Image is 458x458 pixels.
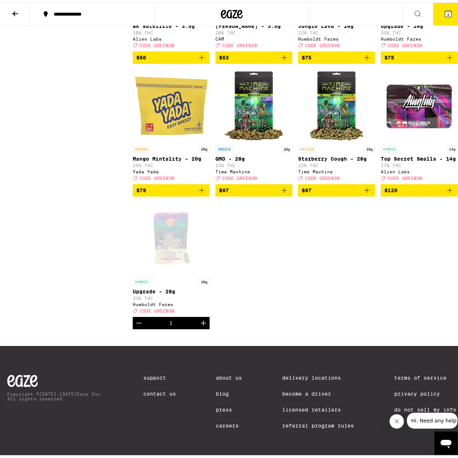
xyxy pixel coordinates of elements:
[218,67,290,140] img: Time Machine - GMO - 28g
[215,49,292,61] button: Add to bag
[219,52,229,58] span: $53
[133,34,210,39] div: Alien Labs
[364,143,375,150] p: 28g
[4,5,52,11] span: Hi. Need any help?
[215,143,233,150] p: INDICA
[170,318,173,323] div: 1
[282,388,354,394] a: Become a Driver
[281,143,292,150] p: 28g
[447,10,449,14] span: 2
[381,28,458,33] p: 33% THC
[143,372,176,378] a: Support
[133,276,150,282] p: HYBRID
[381,161,458,165] p: 17% THC
[298,167,375,172] div: Time Machine
[384,185,397,191] span: $120
[133,300,210,304] div: Humboldt Farms
[133,200,210,314] a: Open page for Upgrade - 28g from Humboldt Farms
[282,372,354,378] a: Delivery Locations
[305,173,340,178] span: CODE GREEN30
[394,404,456,410] a: Do Not Sell My Info
[215,34,292,39] div: CAM
[199,276,210,282] p: 28g
[7,389,103,399] p: Copyright © [DATE]-[DATE] Eaze Inc. All rights reserved.
[216,388,242,394] a: Blog
[133,49,210,61] button: Add to bag
[381,182,458,194] button: Add to bag
[133,286,210,292] p: Upgrade - 28g
[389,412,404,426] iframe: Close message
[298,153,375,159] p: Starberry Cough - 28g
[133,143,150,150] p: SATIVA
[133,28,210,33] p: 28% THC
[300,67,373,140] img: Time Machine - Starberry Cough - 28g
[133,21,210,26] p: BK Satellite - 3.5g
[298,34,375,39] div: Humboldt Farms
[133,161,210,165] p: 25% THC
[381,143,398,150] p: HYBRID
[381,153,458,159] p: Top Secret Smalls - 14g
[215,67,292,182] a: Open page for GMO - 28g from Time Machine
[197,314,210,327] button: Increment
[222,41,257,45] span: CODE GREEN30
[133,153,210,159] p: Mango Mintality - 20g
[447,143,458,150] p: 14g
[216,404,242,410] a: Press
[381,49,458,61] button: Add to bag
[136,185,146,191] span: $78
[434,429,458,452] iframe: Button to launch messaging window
[133,67,210,182] a: Open page for Mango Mintality - 20g from Yada Yada
[133,182,210,194] button: Add to bag
[143,388,176,394] a: Contact Us
[140,41,174,45] span: CODE GREEN30
[407,410,458,426] iframe: Message from company
[388,173,422,178] span: CODE GREEN30
[298,21,375,26] p: Jungle Lava - 14g
[388,41,422,45] span: CODE GREEN30
[140,306,174,311] span: CODE GREEN30
[305,41,340,45] span: CODE GREEN30
[302,52,311,58] span: $75
[215,21,292,26] p: [PERSON_NAME] - 3.5g
[216,420,242,426] a: Careers
[199,143,210,150] p: 20g
[222,173,257,178] span: CODE GREEN30
[298,67,375,182] a: Open page for Starberry Cough - 28g from Time Machine
[140,173,174,178] span: CODE GREEN30
[215,167,292,172] div: Time Machine
[135,67,207,140] img: Yada Yada - Mango Mintality - 20g
[298,182,375,194] button: Add to bag
[383,67,455,140] img: Alien Labs - Top Secret Smalls - 14g
[282,420,354,426] a: Referral Program Rules
[298,28,375,33] p: 23% THC
[381,167,458,172] div: Alien Labs
[381,34,458,39] div: Humboldt Farms
[381,67,458,182] a: Open page for Top Secret Smalls - 14g from Alien Labs
[302,185,311,191] span: $97
[381,21,458,26] p: Upgrade - 14g
[216,372,242,378] a: About Us
[394,372,456,378] a: Terms of Service
[133,167,210,172] div: Yada Yada
[215,161,292,165] p: 25% THC
[384,52,394,58] span: $75
[298,49,375,61] button: Add to bag
[215,153,292,159] p: GMO - 28g
[219,185,229,191] span: $97
[133,293,210,298] p: 33% THC
[215,182,292,194] button: Add to bag
[282,404,354,410] a: Licensed Retailers
[136,52,146,58] span: $50
[215,28,292,33] p: 28% THC
[394,388,456,394] a: Privacy Policy
[298,161,375,165] p: 22% THC
[298,143,315,150] p: SATIVA
[133,314,145,327] button: Decrement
